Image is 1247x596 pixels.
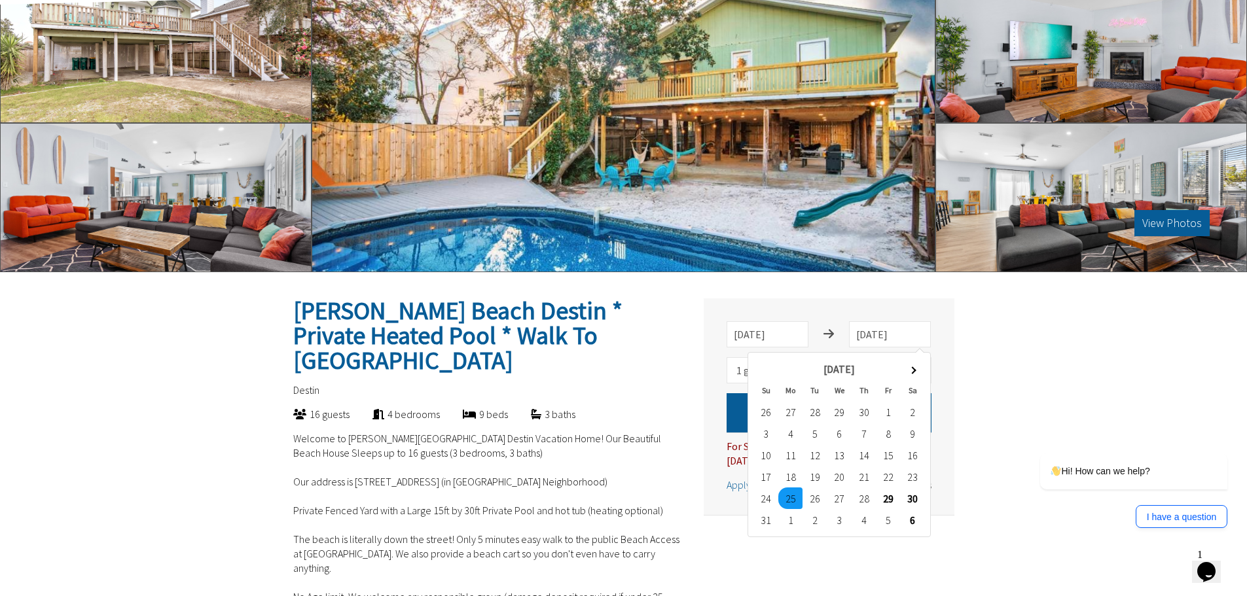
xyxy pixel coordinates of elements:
input: Check-out [849,321,931,347]
th: Th [852,379,876,401]
td: 22 [876,466,900,487]
div: For Spring Break & Summer 2025 Choose [DATE] to [DATE] to see pricing [727,432,931,468]
th: [DATE] [778,358,900,379]
td: 4 [852,509,876,531]
button: View Photos [1134,210,1210,236]
td: 6 [827,423,852,444]
div: 4 bedrooms [350,407,440,421]
td: 1 [876,401,900,423]
td: 28 [803,401,827,423]
td: 8 [876,423,900,444]
td: 23 [900,466,924,487]
div: 16 guests [270,407,350,421]
td: 30 [900,487,924,509]
td: 9 [900,423,924,444]
td: 31 [754,509,778,531]
div: 3 baths [508,407,575,421]
th: We [827,379,852,401]
input: Check-in [727,321,808,347]
span: Clear dates [882,478,931,491]
td: 20 [827,466,852,487]
td: 11 [778,444,803,466]
td: 3 [827,509,852,531]
span: Apply Promo Code [727,478,808,491]
td: 28 [852,487,876,509]
th: Su [754,379,778,401]
h2: [PERSON_NAME] Beach Destin * Private Heated Pool * Walk To [GEOGRAPHIC_DATA] [293,298,681,373]
td: 30 [852,401,876,423]
th: Fr [876,379,900,401]
td: 14 [852,444,876,466]
td: 7 [852,423,876,444]
td: 27 [827,487,852,509]
td: 19 [803,466,827,487]
span: Destin [293,383,319,396]
td: 21 [852,466,876,487]
div: 9 beds [440,407,508,421]
td: 16 [900,444,924,466]
td: 18 [778,466,803,487]
td: 27 [778,401,803,423]
td: 2 [900,401,924,423]
td: 6 [900,509,924,531]
td: 3 [754,423,778,444]
td: 13 [827,444,852,466]
td: 5 [803,423,827,444]
td: 29 [876,487,900,509]
th: Mo [778,379,803,401]
td: 4 [778,423,803,444]
td: 26 [754,401,778,423]
td: 1 [778,509,803,531]
td: 15 [876,444,900,466]
iframe: chat widget [1192,544,1234,583]
td: 29 [827,401,852,423]
td: 17 [754,466,778,487]
th: Tu [803,379,827,401]
td: 24 [754,487,778,509]
td: 26 [803,487,827,509]
td: 10 [754,444,778,466]
iframe: chat widget [998,336,1234,537]
td: 12 [803,444,827,466]
td: 5 [876,509,900,531]
th: Sa [900,379,924,401]
td: 25 [778,487,803,509]
button: Check Prices [727,393,931,432]
td: 2 [803,509,827,531]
